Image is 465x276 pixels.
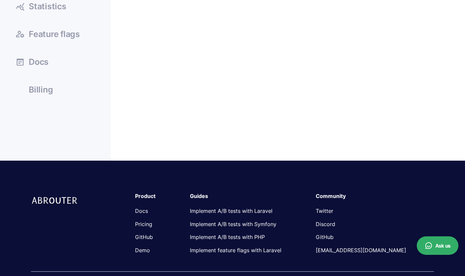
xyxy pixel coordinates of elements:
[135,234,153,240] a: GitHub
[5,80,97,98] a: Billing
[135,192,183,200] div: Product
[135,208,148,214] a: Docs
[417,236,458,255] button: Ask us
[316,221,335,227] a: Discord
[135,221,152,227] a: Pricing
[29,86,53,94] span: Billing
[29,2,66,11] span: Statistics
[190,208,272,214] a: Implement A/B tests with Laravel
[316,192,434,200] div: Community
[31,192,80,255] a: logo
[316,234,334,240] a: GitHub
[5,53,97,70] a: Docs
[190,192,309,200] div: Guides
[316,208,333,214] a: Twitter
[316,247,406,254] a: [EMAIL_ADDRESS][DOMAIN_NAME]
[135,247,150,254] a: Demo
[31,192,80,207] img: logo
[29,30,80,38] span: Feature flags
[190,221,276,227] a: Implement A/B tests with Symfony
[29,58,49,66] span: Docs
[190,247,281,254] a: Implement feature flags with Laravel
[190,234,265,240] a: Implement A/B tests with PHP
[5,25,97,43] a: Feature flags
